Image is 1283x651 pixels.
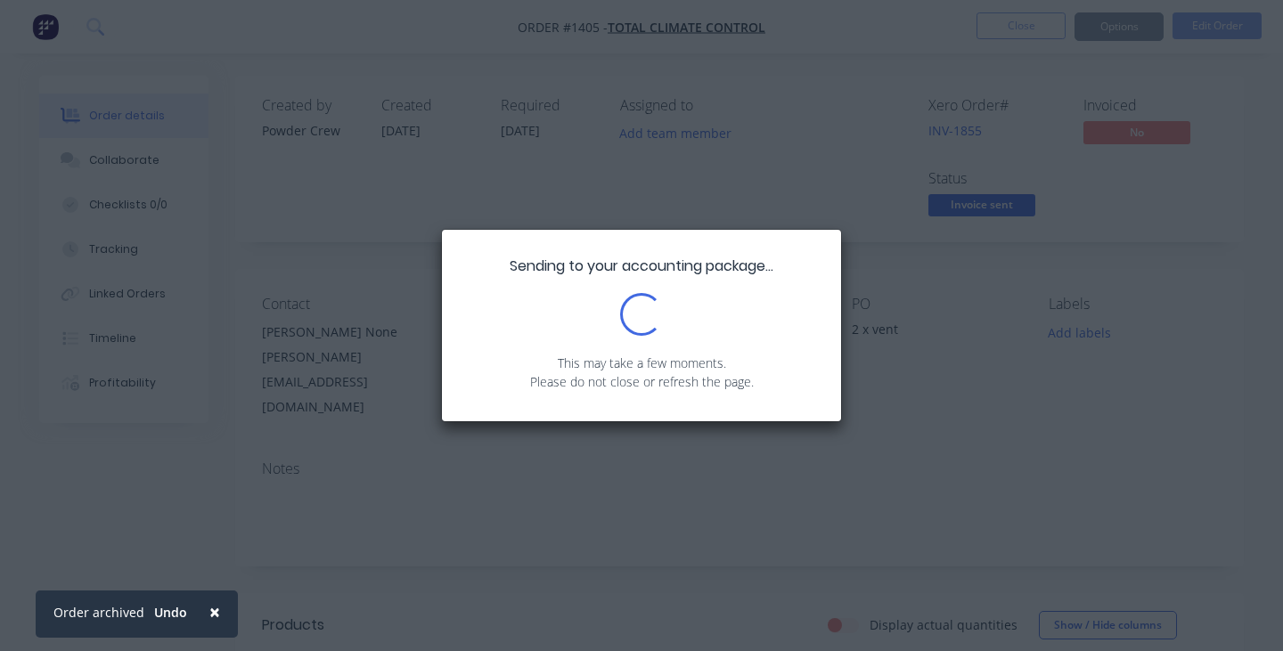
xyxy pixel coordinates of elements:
p: Please do not close or refresh the page. [469,372,814,391]
button: Undo [144,599,197,626]
span: × [209,599,220,624]
p: This may take a few moments. [469,354,814,372]
span: Sending to your accounting package... [510,256,773,276]
div: Order archived [53,603,144,622]
button: Close [192,590,238,633]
